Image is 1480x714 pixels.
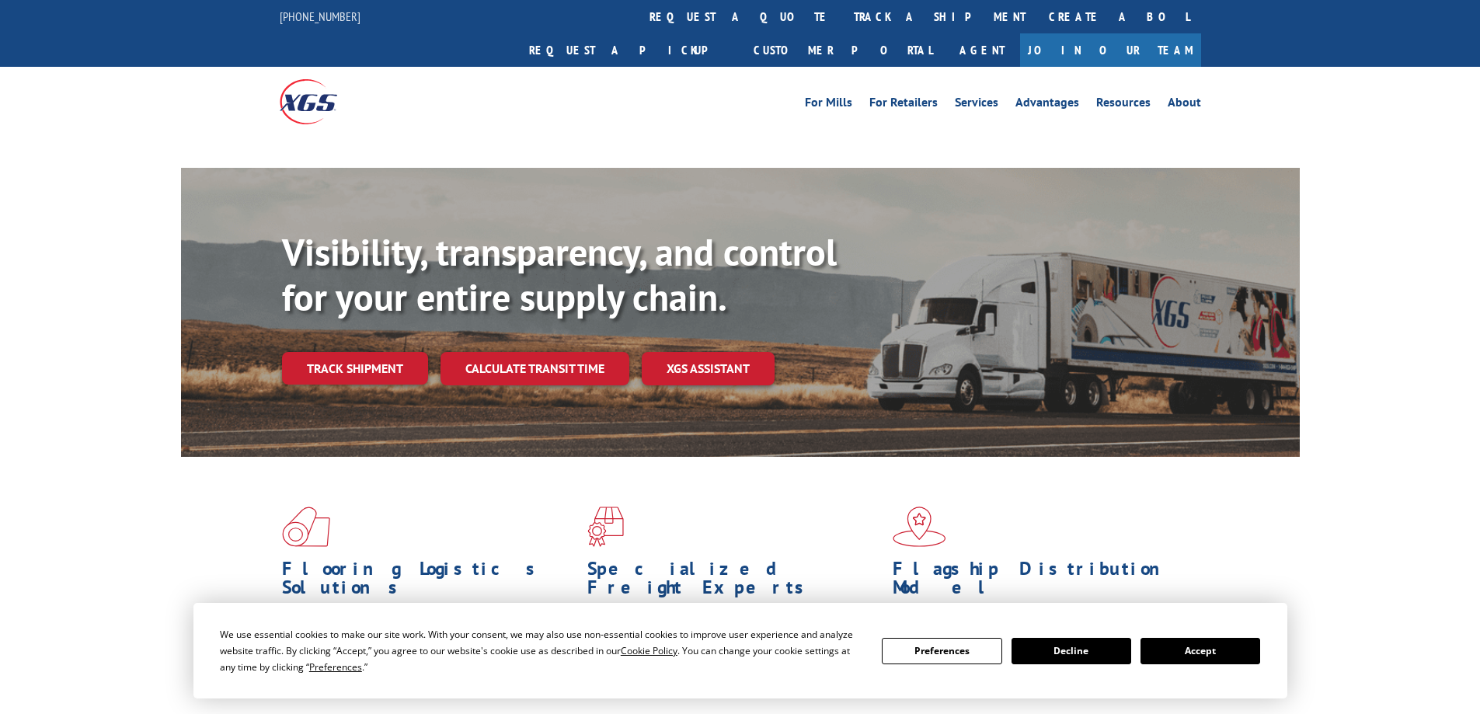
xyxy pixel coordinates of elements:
[282,507,330,547] img: xgs-icon-total-supply-chain-intelligence-red
[220,626,863,675] div: We use essential cookies to make our site work. With your consent, we may also use non-essential ...
[280,9,360,24] a: [PHONE_NUMBER]
[517,33,742,67] a: Request a pickup
[642,352,775,385] a: XGS ASSISTANT
[893,559,1186,604] h1: Flagship Distribution Model
[1015,96,1079,113] a: Advantages
[1012,638,1131,664] button: Decline
[944,33,1020,67] a: Agent
[587,507,624,547] img: xgs-icon-focused-on-flooring-red
[441,352,629,385] a: Calculate transit time
[1140,638,1260,664] button: Accept
[1020,33,1201,67] a: Join Our Team
[893,507,946,547] img: xgs-icon-flagship-distribution-model-red
[1096,96,1151,113] a: Resources
[869,96,938,113] a: For Retailers
[1168,96,1201,113] a: About
[309,660,362,674] span: Preferences
[742,33,944,67] a: Customer Portal
[955,96,998,113] a: Services
[805,96,852,113] a: For Mills
[882,638,1001,664] button: Preferences
[587,559,881,604] h1: Specialized Freight Experts
[193,603,1287,698] div: Cookie Consent Prompt
[621,644,677,657] span: Cookie Policy
[282,228,837,321] b: Visibility, transparency, and control for your entire supply chain.
[282,559,576,604] h1: Flooring Logistics Solutions
[282,352,428,385] a: Track shipment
